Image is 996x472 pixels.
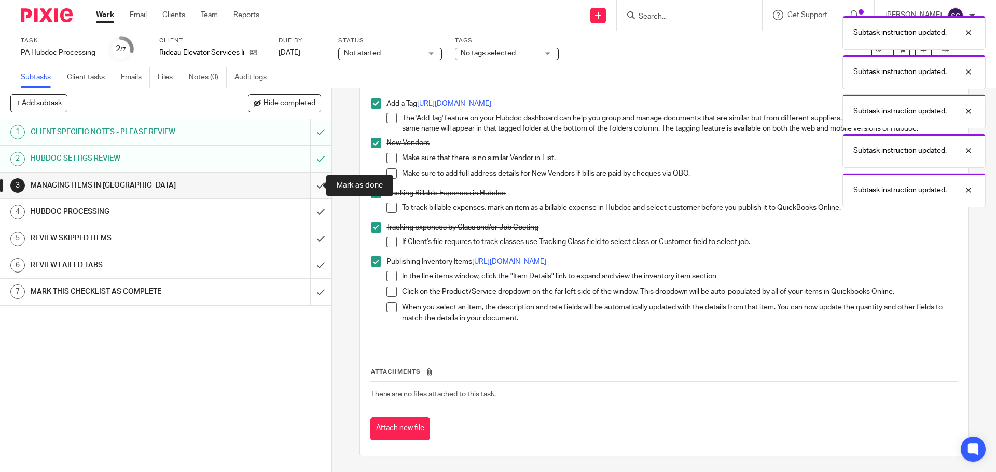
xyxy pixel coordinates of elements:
p: In the line items window, click the "Item Details" link to expand and view the inventory item sec... [402,271,957,281]
p: New Vendors [386,138,957,148]
label: Tags [455,37,559,45]
span: Not started [344,50,381,57]
p: Make sure that there is no similar Vendor in List. [402,153,957,163]
p: Make sure to add full address details for New Vendors if bills are paid by cheques via QBO. [402,168,957,179]
div: 7 [10,284,25,299]
a: Work [96,10,114,20]
p: Publishing Inventory Items [386,256,957,267]
button: + Add subtask [10,94,67,112]
p: To track billable expenses, mark an item as a billable expense in Hubdoc and select customer befo... [402,203,957,213]
a: Files [158,67,181,88]
div: 5 [10,232,25,246]
h1: MANAGING ITEMS IN [GEOGRAPHIC_DATA] [31,178,210,193]
a: Reports [233,10,259,20]
a: Subtasks [21,67,59,88]
p: The 'Add Tag' feature on your Hubdoc dashboard can help you group and manage documents that are s... [402,113,957,134]
p: Add a Tag [386,98,957,109]
div: 1 [10,125,25,139]
span: There are no files attached to this task. [371,391,496,398]
div: 4 [10,205,25,219]
h1: MARK THIS CHECKLIST AS COMPLETE [31,284,210,299]
h1: CLIENT SPECIFIC NOTES - PLEASE REVIEW [31,124,210,140]
label: Due by [279,37,325,45]
div: PA Hubdoc Processing [21,48,95,58]
a: Audit logs [234,67,274,88]
div: 2 [116,43,126,55]
p: Tracking expenses by Class and/or Job Costing [386,222,957,233]
span: Hide completed [264,99,315,108]
div: 3 [10,178,25,193]
button: Attach new file [370,417,430,440]
p: Click on the Product/Service dropdown on the far left side of the window. This dropdown will be a... [402,287,957,297]
a: Notes (0) [189,67,227,88]
p: Subtask instruction updated. [853,185,947,195]
div: 6 [10,258,25,273]
a: [URL][DOMAIN_NAME] [472,258,546,265]
small: /7 [120,47,126,52]
a: Team [201,10,218,20]
p: When you select an item, the description and rate fields will be automatically updated with the d... [402,302,957,323]
p: Subtask instruction updated. [853,106,947,117]
button: Hide completed [248,94,321,112]
label: Task [21,37,95,45]
img: Pixie [21,8,73,22]
h1: HUBDOC PROCESSING [31,204,210,220]
label: Client [159,37,266,45]
a: Emails [121,67,150,88]
p: Subtask instruction updated. [853,67,947,77]
a: Email [130,10,147,20]
img: svg%3E [947,7,964,24]
h1: HUBDOC SETTIGS REVIEW [31,151,210,166]
p: Subtask instruction updated. [853,27,947,38]
span: [DATE] [279,49,300,56]
h1: REVIEW FAILED TABS [31,258,210,273]
h1: REVIEW SKIPPED ITEMS [31,231,210,246]
span: No tags selected [461,50,516,57]
p: Subtask instruction updated. [853,146,947,156]
a: Clients [162,10,185,20]
div: 2 [10,152,25,166]
p: If Client's file requires to track classes use Tracking Class field to select class or Customer f... [402,237,957,247]
label: Status [338,37,442,45]
p: Rideau Elevator Services Inc. [159,48,244,58]
a: Client tasks [67,67,113,88]
p: Tracking Billable Expenses in Hubdoc [386,188,957,198]
a: [URL][DOMAIN_NAME] [417,100,491,107]
span: Attachments [371,369,421,375]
